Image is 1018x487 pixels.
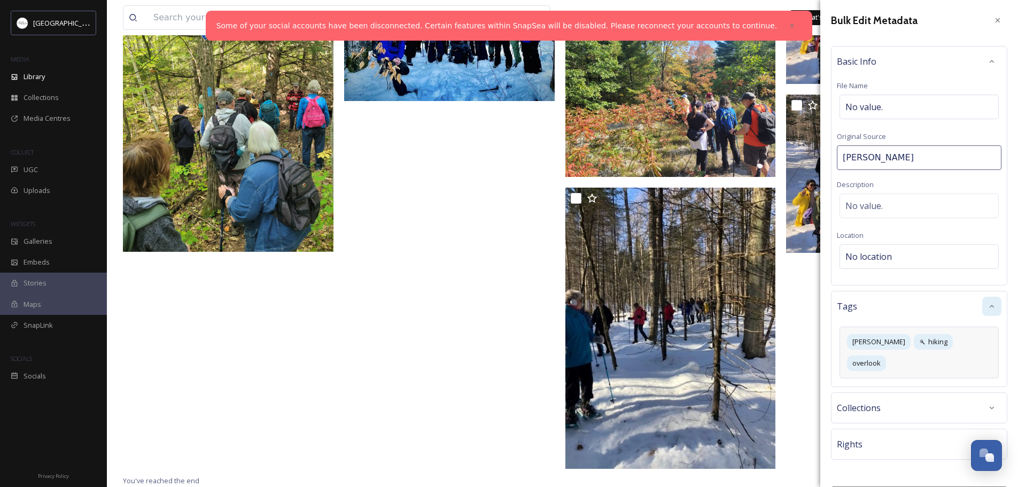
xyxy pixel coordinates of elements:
span: Tags [837,300,857,313]
span: No value. [845,199,883,212]
a: Privacy Policy [38,469,69,482]
span: Collections [24,92,59,103]
a: What's New [790,10,844,25]
span: Rights [837,438,862,451]
span: Location [837,230,864,240]
span: Maps [24,299,41,310]
span: Original Source [837,132,886,141]
h3: Bulk Edit Metadata [831,13,918,28]
img: Corina Mansfield Hike Haliburton 2024 Operation Get Home Safe 2.jpg [786,95,997,253]
img: Corina Mansfield Hike Haliburton 2024 Operation Get Home Safe 3.jpg [565,188,776,468]
span: Socials [24,371,46,381]
span: File Name [837,81,868,90]
span: Galleries [24,236,52,246]
span: COLLECT [11,148,34,156]
span: You've reached the end [123,476,199,485]
span: MEDIA [11,55,29,63]
span: SnapLink [24,320,53,330]
span: Privacy Policy [38,473,69,480]
span: WIDGETS [11,220,35,228]
input: Search your library [148,6,444,29]
span: Embeds [24,257,50,267]
span: Collections [837,401,881,414]
span: UGC [24,165,38,175]
span: Description [837,180,874,189]
span: [PERSON_NAME] [852,337,905,347]
span: [GEOGRAPHIC_DATA] [33,18,101,28]
span: hiking [928,337,947,347]
span: SOCIALS [11,354,32,362]
a: Some of your social accounts have been disconnected. Certain features within SnapSea will be disa... [216,20,778,32]
img: Teri Campbell (2).png [565,20,776,177]
span: Library [24,72,45,82]
span: Uploads [24,185,50,196]
img: Frame%2013.png [17,18,28,28]
span: Stories [24,278,46,288]
span: No location [845,250,892,263]
span: overlook [852,358,881,368]
span: No value. [845,101,883,113]
button: Open Chat [971,440,1002,471]
span: Media Centres [24,113,71,123]
a: View all files [482,7,545,28]
span: Basic Info [837,55,876,68]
